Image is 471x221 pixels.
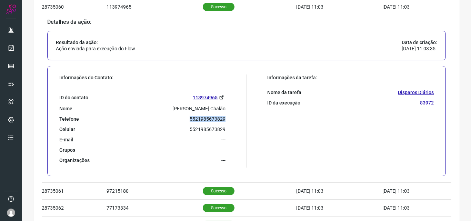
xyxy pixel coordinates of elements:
[382,183,431,200] td: [DATE] 11:03
[203,187,234,195] p: Sucesso
[59,106,72,112] p: Nome
[107,200,203,217] td: 77173334
[193,93,226,101] a: 113974965
[59,126,75,132] p: Celular
[59,157,90,163] p: Organizações
[203,204,234,212] p: Sucesso
[47,19,446,25] p: Detalhes da ação:
[203,3,234,11] p: Sucesso
[107,183,203,200] td: 97215180
[56,39,135,46] p: Resultado da ação:
[221,147,226,153] p: ---
[402,46,437,52] p: [DATE] 11:03:35
[296,183,382,200] td: [DATE] 11:03
[402,39,437,46] p: Data de criação:
[59,147,75,153] p: Grupos
[59,116,79,122] p: Telefone
[221,137,226,143] p: ---
[296,200,382,217] td: [DATE] 11:03
[190,126,226,132] p: 5521985673829
[267,89,301,96] p: Nome da tarefa
[267,74,434,81] p: Informações da tarefa:
[420,100,434,106] p: 83972
[190,116,226,122] p: 5521985673829
[6,4,16,14] img: Logo
[42,200,107,217] td: 28735062
[382,200,431,217] td: [DATE] 11:03
[267,100,300,106] p: ID da execução
[398,89,434,96] p: Disparos Diários
[42,183,107,200] td: 28735061
[56,46,135,52] p: Ação enviada para execução do Flow
[221,157,226,163] p: ---
[59,74,226,81] p: Informações do Contato:
[59,137,73,143] p: E-mail
[172,106,226,112] p: [PERSON_NAME] Chalão
[59,94,88,101] p: ID do contato
[7,209,15,217] img: avatar-user-boy.jpg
